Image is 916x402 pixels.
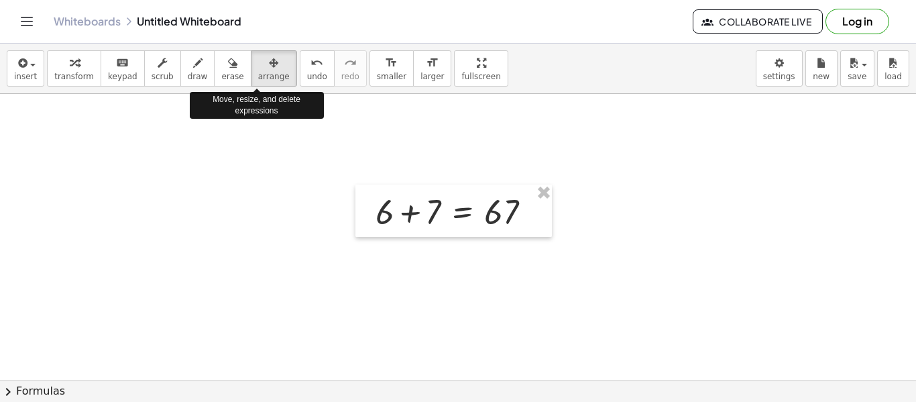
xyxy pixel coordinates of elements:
[693,9,823,34] button: Collaborate Live
[16,11,38,32] button: Toggle navigation
[763,72,795,81] span: settings
[108,72,137,81] span: keypad
[877,50,909,87] button: load
[144,50,181,87] button: scrub
[369,50,414,87] button: format_sizesmaller
[341,72,359,81] span: redo
[258,72,290,81] span: arrange
[813,72,829,81] span: new
[14,72,37,81] span: insert
[54,72,94,81] span: transform
[461,72,500,81] span: fullscreen
[116,55,129,71] i: keyboard
[190,92,324,119] div: Move, resize, and delete expressions
[47,50,101,87] button: transform
[385,55,398,71] i: format_size
[413,50,451,87] button: format_sizelarger
[214,50,251,87] button: erase
[101,50,145,87] button: keyboardkeypad
[310,55,323,71] i: undo
[334,50,367,87] button: redoredo
[420,72,444,81] span: larger
[344,55,357,71] i: redo
[251,50,297,87] button: arrange
[180,50,215,87] button: draw
[300,50,335,87] button: undoundo
[54,15,121,28] a: Whiteboards
[426,55,439,71] i: format_size
[840,50,874,87] button: save
[377,72,406,81] span: smaller
[454,50,508,87] button: fullscreen
[884,72,902,81] span: load
[756,50,803,87] button: settings
[221,72,243,81] span: erase
[307,72,327,81] span: undo
[825,9,889,34] button: Log in
[805,50,838,87] button: new
[7,50,44,87] button: insert
[188,72,208,81] span: draw
[152,72,174,81] span: scrub
[704,15,811,28] span: Collaborate Live
[848,72,866,81] span: save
